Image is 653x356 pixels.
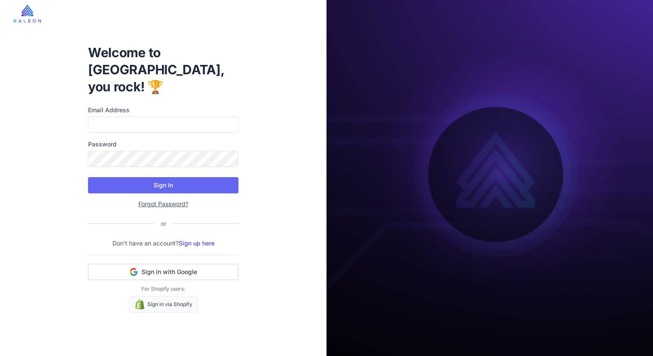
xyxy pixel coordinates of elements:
button: Sign in with Google [88,264,238,280]
img: raleon-logo-whitebg.9aac0268.jpg [14,5,41,23]
span: Sign in with Google [141,268,197,276]
p: For Shopify users: [88,285,238,293]
h1: Welcome to [GEOGRAPHIC_DATA], you rock! 🏆 [88,44,238,95]
div: or [154,219,173,228]
label: Email Address [88,105,238,115]
label: Password [88,140,238,149]
button: Sign In [88,177,238,193]
a: Forgot Password? [138,200,188,207]
p: Don't have an account? [88,239,238,248]
a: Sign up here [179,239,215,247]
a: Sign in via Shopify [129,296,198,312]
